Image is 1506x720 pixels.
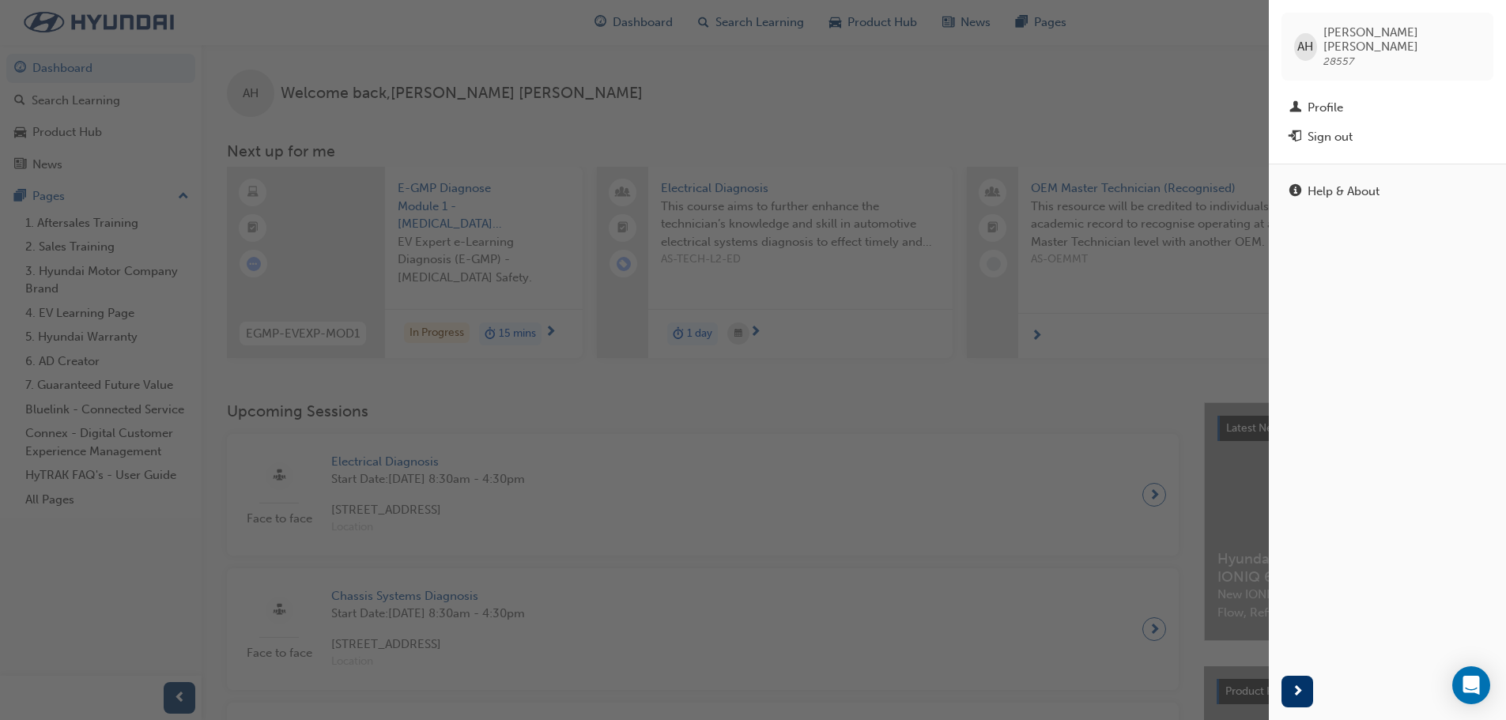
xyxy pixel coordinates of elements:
div: Open Intercom Messenger [1452,666,1490,704]
span: man-icon [1289,101,1301,115]
div: Profile [1308,99,1343,117]
span: 28557 [1323,55,1354,68]
button: Sign out [1281,123,1493,152]
span: AH [1297,38,1313,56]
a: Help & About [1281,177,1493,206]
a: Profile [1281,93,1493,123]
div: Help & About [1308,183,1380,201]
div: Sign out [1308,128,1353,146]
span: [PERSON_NAME] [PERSON_NAME] [1323,25,1481,54]
span: next-icon [1292,682,1304,702]
span: info-icon [1289,185,1301,199]
span: exit-icon [1289,130,1301,145]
